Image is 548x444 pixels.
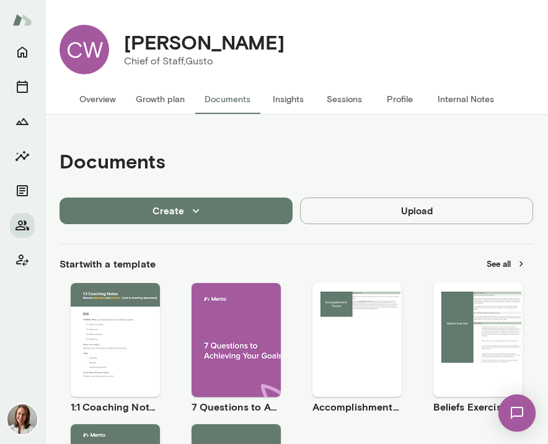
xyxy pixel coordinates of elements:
[12,8,32,32] img: Mento
[10,74,35,99] button: Sessions
[60,149,166,173] h4: Documents
[433,399,523,414] h6: Beliefs Exercise
[7,404,37,434] img: Andrea Mayendia
[60,25,109,74] div: CW
[126,84,195,114] button: Growth plan
[69,84,126,114] button: Overview
[71,399,160,414] h6: 1:1 Coaching Notes
[10,40,35,64] button: Home
[195,84,260,114] button: Documents
[192,399,281,414] h6: 7 Questions to Achieving Your Goals
[124,54,285,69] p: Chief of Staff, Gusto
[428,84,504,114] button: Internal Notes
[300,198,533,224] button: Upload
[10,213,35,238] button: Members
[10,144,35,168] button: Insights
[60,256,156,271] h6: Start with a template
[124,30,285,54] h4: [PERSON_NAME]
[10,248,35,272] button: Client app
[10,109,35,134] button: Growth Plan
[312,399,402,414] h6: Accomplishment Tracker
[316,84,372,114] button: Sessions
[479,255,533,274] button: See all
[60,198,293,224] button: Create
[260,84,316,114] button: Insights
[10,178,35,203] button: Documents
[372,84,428,114] button: Profile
